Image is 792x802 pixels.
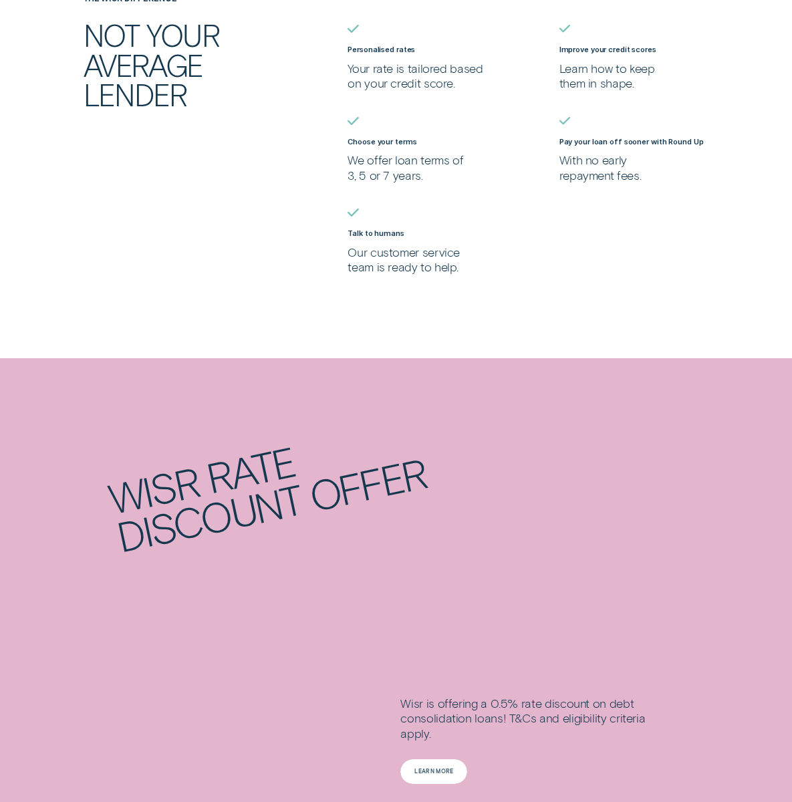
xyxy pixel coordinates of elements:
p: Your rate is tailored based on your credit score. [348,61,497,91]
p: We offer loan terms of 3, 5 or 7 years. [348,152,497,182]
p: With no early repayment fees. [559,152,708,182]
label: Talk to humans [348,229,404,238]
label: Personalised rates [348,45,415,54]
p: Our customer service team is ready to help. [348,245,497,275]
label: Pay your loan off sooner with Round Up [559,137,704,146]
p: Learn how to keep them in shape. [559,61,708,91]
h2: Wisr rate discount offer [106,411,465,629]
div: Learn more [414,769,453,774]
label: Improve your credit scores [559,45,656,54]
h2: Not your average lender [84,20,267,109]
label: Choose your terms [348,137,416,146]
div: Wisr is offering a 0.5% rate discount on debt consolidation loans! T&Cs and eligibility criteria ... [400,696,666,759]
a: Learn more [400,759,467,784]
